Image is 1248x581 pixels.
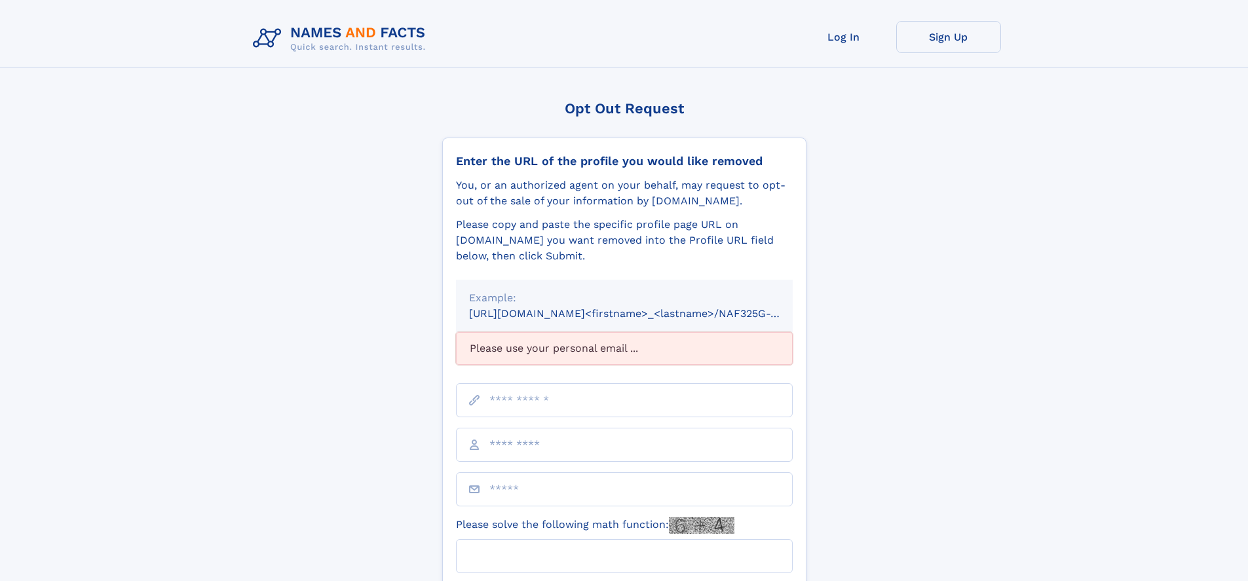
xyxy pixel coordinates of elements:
small: [URL][DOMAIN_NAME]<firstname>_<lastname>/NAF325G-xxxxxxxx [469,307,818,320]
a: Sign Up [896,21,1001,53]
div: You, or an authorized agent on your behalf, may request to opt-out of the sale of your informatio... [456,178,793,209]
div: Opt Out Request [442,100,806,117]
div: Enter the URL of the profile you would like removed [456,154,793,168]
div: Please copy and paste the specific profile page URL on [DOMAIN_NAME] you want removed into the Pr... [456,217,793,264]
div: Please use your personal email ... [456,332,793,365]
div: Example: [469,290,780,306]
label: Please solve the following math function: [456,517,734,534]
img: Logo Names and Facts [248,21,436,56]
a: Log In [791,21,896,53]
